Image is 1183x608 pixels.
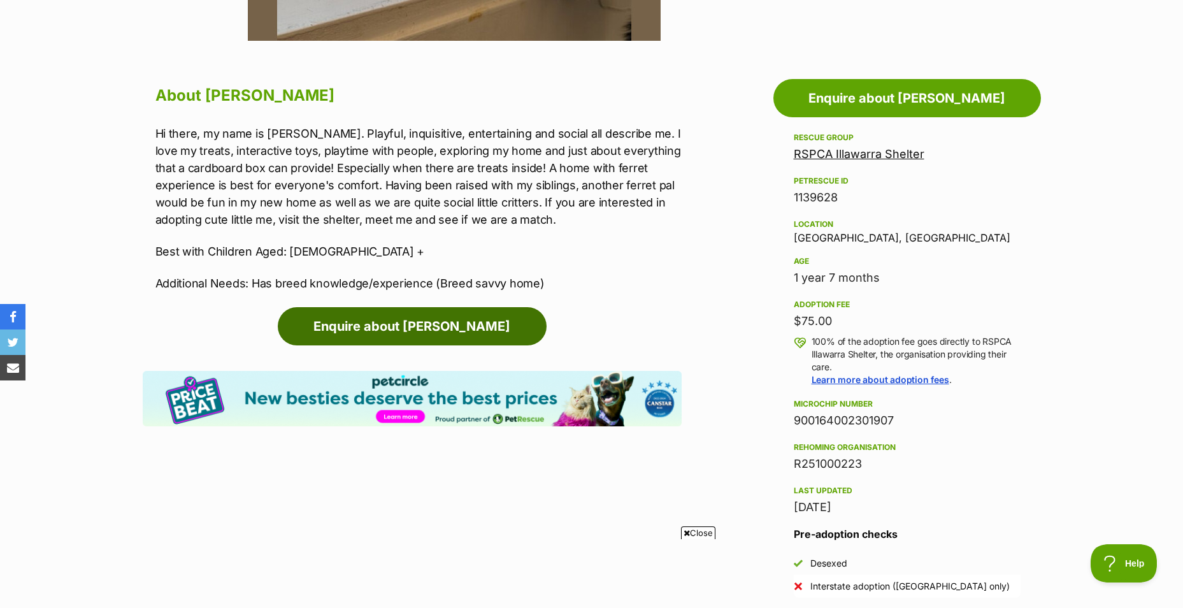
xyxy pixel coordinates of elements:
a: Enquire about [PERSON_NAME] [773,79,1041,117]
div: Age [794,256,1021,266]
p: Hi there, my name is [PERSON_NAME]. Playful, inquisitive, entertaining and social all describe me... [155,125,682,228]
div: 1139628 [794,189,1021,206]
div: Last updated [794,486,1021,496]
div: Rescue group [794,133,1021,143]
div: Microchip number [794,399,1021,409]
iframe: Help Scout Beacon - Open [1091,544,1158,583]
a: RSPCA Illawarra Shelter [794,147,924,161]
a: Enquire about [PERSON_NAME] [278,307,547,345]
p: 100% of the adoption fee goes directly to RSPCA Illawarra Shelter, the organisation providing the... [812,335,1021,386]
div: 1 year 7 months [794,269,1021,287]
div: 900164002301907 [794,412,1021,430]
a: Learn more about adoption fees [812,374,949,385]
div: PetRescue ID [794,176,1021,186]
iframe: Advertisement [283,544,901,602]
p: Additional Needs: Has breed knowledge/experience (Breed savvy home) [155,275,682,292]
img: Pet Circle promo banner [143,371,682,426]
div: R251000223 [794,455,1021,473]
h2: About [PERSON_NAME] [155,82,682,110]
p: Best with Children Aged: [DEMOGRAPHIC_DATA] + [155,243,682,260]
div: Location [794,219,1021,229]
span: Close [681,526,715,539]
h3: Pre-adoption checks [794,526,1021,542]
div: [DATE] [794,498,1021,516]
div: [GEOGRAPHIC_DATA], [GEOGRAPHIC_DATA] [794,217,1021,243]
div: Rehoming organisation [794,442,1021,452]
div: Interstate adoption ([GEOGRAPHIC_DATA] only) [810,580,1010,593]
div: Adoption fee [794,300,1021,310]
div: $75.00 [794,312,1021,330]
